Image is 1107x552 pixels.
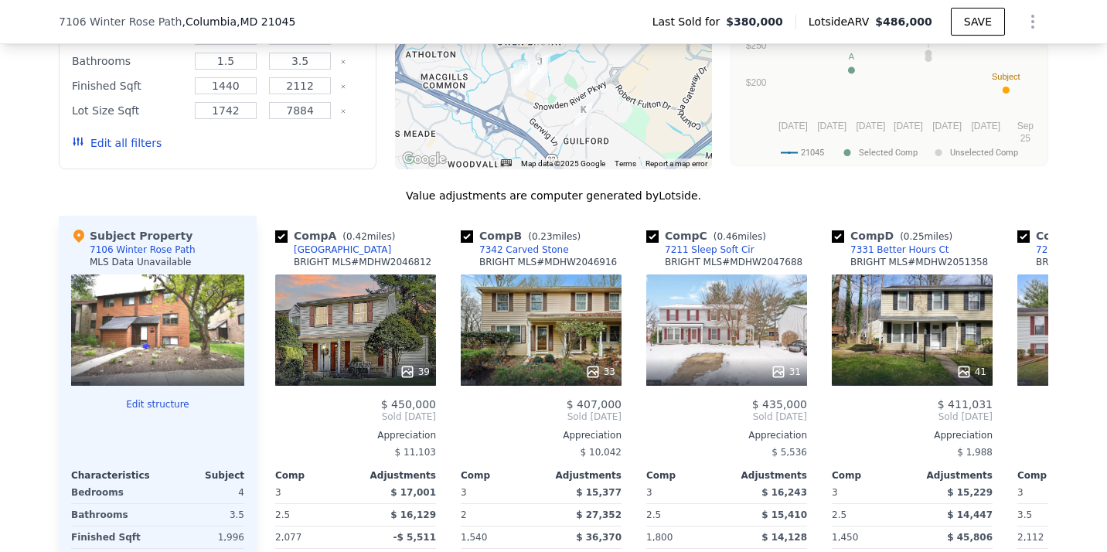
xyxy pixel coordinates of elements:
[71,504,155,526] div: Bathrooms
[340,59,346,65] button: Clear
[652,14,727,29] span: Last Sold for
[356,469,436,482] div: Adjustments
[646,411,807,423] span: Sold [DATE]
[161,482,244,503] div: 4
[275,429,436,441] div: Appreciation
[72,75,186,97] div: Finished Sqft
[90,256,192,268] div: MLS Data Unavailable
[894,231,959,242] span: ( miles)
[567,398,622,411] span: $ 407,000
[1020,133,1031,144] text: 25
[479,244,569,256] div: 7342 Carved Stone
[399,149,450,169] a: Open this area in Google Maps (opens a new window)
[528,46,545,73] div: 7342 Carved Stone
[832,228,959,244] div: Comp D
[832,532,858,543] span: 1,450
[832,504,909,526] div: 2.5
[90,244,196,256] div: 7106 Winter Rose Path
[894,121,923,131] text: [DATE]
[72,100,186,121] div: Lot Size Sqft
[275,469,356,482] div: Comp
[717,231,737,242] span: 0.46
[585,364,615,380] div: 33
[381,398,436,411] span: $ 450,000
[395,447,436,458] span: $ 11,103
[575,102,592,128] div: 9204 Connell Ct
[875,15,932,28] span: $486,000
[576,532,622,543] span: $ 36,370
[390,487,436,498] span: $ 17,001
[857,121,886,131] text: [DATE]
[849,52,855,61] text: A
[761,509,807,520] span: $ 15,410
[340,83,346,90] button: Clear
[817,121,846,131] text: [DATE]
[771,364,801,380] div: 31
[158,469,244,482] div: Subject
[71,526,155,548] div: Finished Sqft
[746,77,767,88] text: $200
[461,504,538,526] div: 2
[581,447,622,458] span: $ 10,042
[665,244,754,256] div: 7211 Sleep Soft Cir
[646,504,724,526] div: 2.5
[501,159,512,166] button: Keyboard shortcuts
[275,228,401,244] div: Comp A
[832,429,993,441] div: Appreciation
[646,532,673,543] span: 1,800
[925,35,932,44] text: G
[859,148,918,158] text: Selected Comp
[71,482,155,503] div: Bedrooms
[461,487,467,498] span: 3
[522,231,587,242] span: ( miles)
[904,231,925,242] span: 0.25
[336,231,401,242] span: ( miles)
[390,509,436,520] span: $ 16,129
[461,244,569,256] a: 7342 Carved Stone
[615,159,636,168] a: Terms (opens in new tab)
[956,364,986,380] div: 41
[461,532,487,543] span: 1,540
[275,532,301,543] span: 2,077
[951,8,1005,36] button: SAVE
[1017,504,1095,526] div: 3.5
[947,509,993,520] span: $ 14,447
[771,447,807,458] span: $ 5,536
[992,72,1020,81] text: Subject
[761,487,807,498] span: $ 16,243
[340,108,346,114] button: Clear
[927,40,929,49] text: I
[530,49,547,76] div: 7325 Carved Stone
[531,54,548,80] div: 7320 Better Hours Ct
[161,526,244,548] div: 1,996
[71,469,158,482] div: Characteristics
[950,148,1018,158] text: Unselected Comp
[850,244,949,256] div: 7331 Better Hours Ct
[521,159,605,168] span: Map data ©2025 Google
[971,121,1000,131] text: [DATE]
[541,469,622,482] div: Adjustments
[707,231,772,242] span: ( miles)
[400,364,430,380] div: 39
[71,398,244,411] button: Edit structure
[576,487,622,498] span: $ 15,377
[461,469,541,482] div: Comp
[576,509,622,520] span: $ 27,352
[752,398,807,411] span: $ 435,000
[294,244,391,256] div: [GEOGRAPHIC_DATA]
[1017,121,1034,131] text: Sep
[809,14,875,29] span: Lotside ARV
[912,469,993,482] div: Adjustments
[646,469,727,482] div: Comp
[646,487,652,498] span: 3
[645,159,707,168] a: Report a map error
[71,228,192,244] div: Subject Property
[161,504,244,526] div: 3.5
[1017,487,1024,498] span: 3
[275,411,436,423] span: Sold [DATE]
[530,63,547,90] div: 7145 Stag Horn Path
[294,256,431,268] div: BRIGHT MLS # MDHW2046812
[461,429,622,441] div: Appreciation
[801,148,824,158] text: 21045
[393,532,436,543] span: -$ 5,511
